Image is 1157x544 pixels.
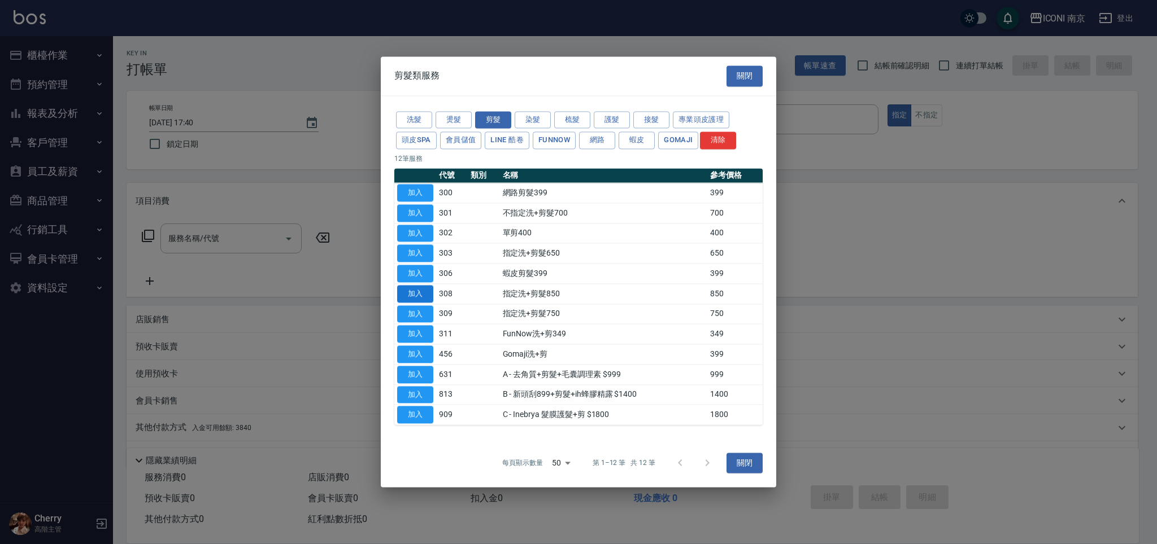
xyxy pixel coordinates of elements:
[436,365,468,385] td: 631
[396,111,432,129] button: 洗髮
[707,243,763,264] td: 650
[436,324,468,344] td: 311
[397,345,433,363] button: 加入
[707,168,763,183] th: 參考價格
[707,284,763,304] td: 850
[500,284,708,304] td: 指定洗+剪髮850
[397,204,433,222] button: 加入
[547,448,575,478] div: 50
[397,184,433,201] button: 加入
[397,245,433,262] button: 加入
[436,384,468,405] td: 813
[485,132,529,150] button: LINE 酷卷
[436,284,468,304] td: 308
[436,264,468,284] td: 306
[554,111,590,129] button: 梳髮
[397,305,433,323] button: 加入
[500,223,708,243] td: 單剪400
[500,324,708,344] td: FunNow洗+剪349
[397,285,433,302] button: 加入
[397,386,433,403] button: 加入
[397,265,433,282] button: 加入
[727,453,763,473] button: 關閉
[436,203,468,223] td: 301
[500,304,708,324] td: 指定洗+剪髮750
[475,111,511,129] button: 剪髮
[500,405,708,425] td: C - Inebrya 髮膜護髮+剪 $1800
[396,132,437,150] button: 頭皮SPA
[707,384,763,405] td: 1400
[707,405,763,425] td: 1800
[707,264,763,284] td: 399
[436,111,472,129] button: 燙髮
[707,223,763,243] td: 400
[707,304,763,324] td: 750
[397,225,433,242] button: 加入
[500,344,708,365] td: Gomaji洗+剪
[436,168,468,183] th: 代號
[594,111,630,129] button: 護髮
[502,458,543,468] p: 每頁顯示數量
[397,366,433,383] button: 加入
[727,65,763,86] button: 關閉
[394,153,763,164] p: 12 筆服務
[500,168,708,183] th: 名稱
[515,111,551,129] button: 染髮
[700,132,736,150] button: 清除
[394,71,440,82] span: 剪髮類服務
[500,243,708,264] td: 指定洗+剪髮650
[658,132,698,150] button: Gomaji
[500,203,708,223] td: 不指定洗+剪髮700
[633,111,669,129] button: 接髮
[673,111,729,129] button: 專業頭皮護理
[397,326,433,343] button: 加入
[397,406,433,424] button: 加入
[436,344,468,365] td: 456
[468,168,499,183] th: 類別
[707,344,763,365] td: 399
[707,365,763,385] td: 999
[707,203,763,223] td: 700
[436,243,468,264] td: 303
[436,183,468,203] td: 300
[500,264,708,284] td: 蝦皮剪髮399
[533,132,576,150] button: FUNNOW
[436,223,468,243] td: 302
[500,183,708,203] td: 網路剪髮399
[579,132,615,150] button: 網路
[436,304,468,324] td: 309
[436,405,468,425] td: 909
[619,132,655,150] button: 蝦皮
[593,458,655,468] p: 第 1–12 筆 共 12 筆
[500,384,708,405] td: B - 新頭刮899+剪髮+ih蜂膠精露 $1400
[707,324,763,344] td: 349
[440,132,482,150] button: 會員儲值
[500,365,708,385] td: A - 去角質+剪髮+毛囊調理素 $999
[707,183,763,203] td: 399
